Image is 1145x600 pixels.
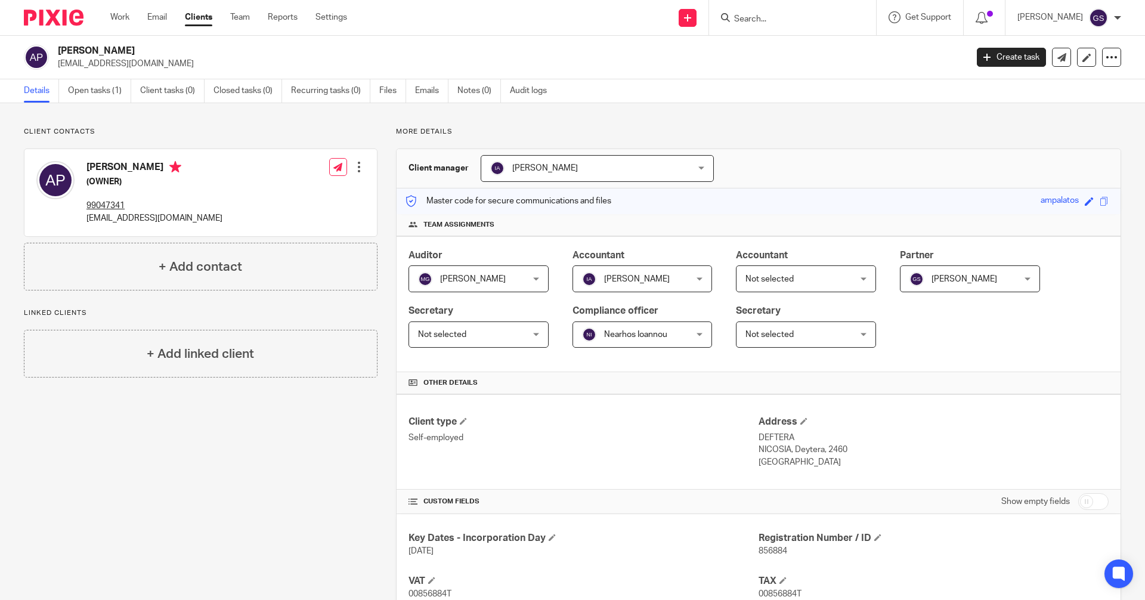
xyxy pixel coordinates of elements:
[733,14,840,25] input: Search
[86,161,222,176] h4: [PERSON_NAME]
[736,306,781,316] span: Secretary
[379,79,406,103] a: Files
[396,127,1121,137] p: More details
[905,13,951,21] span: Get Support
[582,272,596,286] img: svg%3E
[415,79,448,103] a: Emails
[932,275,997,283] span: [PERSON_NAME]
[604,275,670,283] span: [PERSON_NAME]
[900,250,934,260] span: Partner
[409,590,451,598] span: 00856884T
[1017,11,1083,23] p: [PERSON_NAME]
[24,308,377,318] p: Linked clients
[159,258,242,276] h4: + Add contact
[909,272,924,286] img: svg%3E
[86,212,222,224] p: [EMAIL_ADDRESS][DOMAIN_NAME]
[409,432,759,444] p: Self-employed
[1089,8,1108,27] img: svg%3E
[110,11,129,23] a: Work
[572,306,658,316] span: Compliance officer
[745,275,794,283] span: Not selected
[68,79,131,103] a: Open tasks (1)
[423,220,494,230] span: Team assignments
[418,272,432,286] img: svg%3E
[36,161,75,199] img: svg%3E
[745,330,794,339] span: Not selected
[58,58,959,70] p: [EMAIL_ADDRESS][DOMAIN_NAME]
[759,532,1109,545] h4: Registration Number / ID
[572,250,624,260] span: Accountant
[24,127,377,137] p: Client contacts
[24,10,83,26] img: Pixie
[24,45,49,70] img: svg%3E
[1041,194,1079,208] div: ampalatos
[759,590,801,598] span: 00856884T
[736,250,788,260] span: Accountant
[440,275,506,283] span: [PERSON_NAME]
[140,79,205,103] a: Client tasks (0)
[423,378,478,388] span: Other details
[409,497,759,506] h4: CUSTOM FIELDS
[759,575,1109,587] h4: TAX
[977,48,1046,67] a: Create task
[759,456,1109,468] p: [GEOGRAPHIC_DATA]
[409,532,759,545] h4: Key Dates - Incorporation Day
[147,11,167,23] a: Email
[759,547,787,555] span: 856884
[147,345,254,363] h4: + Add linked client
[604,330,667,339] span: Nearhos Ioannou
[409,547,434,555] span: [DATE]
[409,416,759,428] h4: Client type
[409,250,442,260] span: Auditor
[406,195,611,207] p: Master code for secure communications and files
[169,161,181,173] i: Primary
[291,79,370,103] a: Recurring tasks (0)
[58,45,779,57] h2: [PERSON_NAME]
[759,444,1109,456] p: NICOSIA, Deytera, 2460
[185,11,212,23] a: Clients
[512,164,578,172] span: [PERSON_NAME]
[409,306,453,316] span: Secretary
[409,162,469,174] h3: Client manager
[582,327,596,342] img: svg%3E
[213,79,282,103] a: Closed tasks (0)
[759,416,1109,428] h4: Address
[759,432,1109,444] p: DEFTERA
[490,161,505,175] img: svg%3E
[86,176,222,188] h5: (OWNER)
[315,11,347,23] a: Settings
[409,575,759,587] h4: VAT
[1001,496,1070,508] label: Show empty fields
[418,330,466,339] span: Not selected
[24,79,59,103] a: Details
[230,11,250,23] a: Team
[86,202,125,210] tcxspan: Call 99047341 via 3CX
[268,11,298,23] a: Reports
[457,79,501,103] a: Notes (0)
[510,79,556,103] a: Audit logs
